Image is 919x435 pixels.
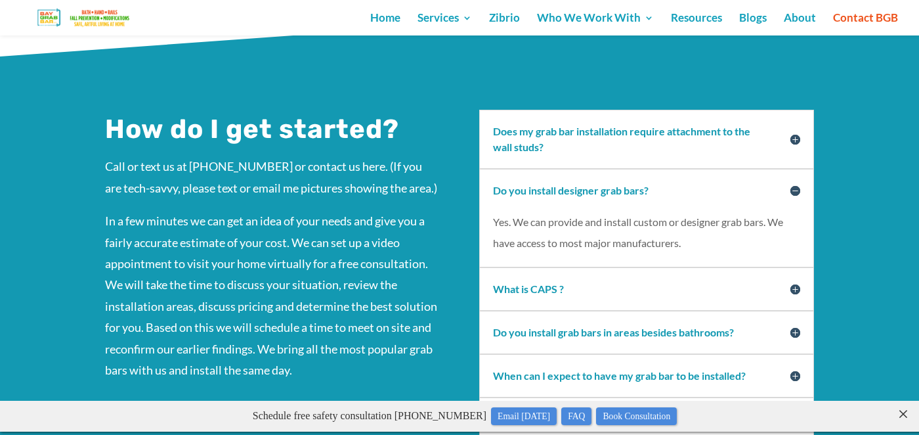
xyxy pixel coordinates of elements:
a: About [784,13,816,35]
close: × [897,3,910,16]
a: Book Consultation [596,7,677,24]
a: Who We Work With [537,13,654,35]
h5: Do you install grab bars in areas besides bathrooms? [493,325,800,340]
p: Call or text us at [PHONE_NUMBER] or contact us here. (If you are tech-savvy, please text or emai... [105,156,440,210]
img: Bay Grab Bar [22,6,147,29]
h2: How do I get started? [105,110,440,156]
a: Home [370,13,400,35]
p: Yes. We can provide and install custom or designer grab bars. We have access to most major manufa... [493,212,800,254]
a: Zibrio [489,13,520,35]
p: In a few minutes we can get an idea of your needs and give you a fairly accurate estimate of your... [105,210,440,380]
a: Email [DATE] [491,7,557,24]
h5: When can I expect to have my grab bar to be installed? [493,368,800,384]
p: Schedule free safety consultation [PHONE_NUMBER] [32,5,898,26]
a: Blogs [739,13,767,35]
a: FAQ [561,7,591,24]
a: Services [417,13,472,35]
h5: Do you install designer grab bars? [493,183,800,198]
a: Contact BGB [833,13,898,35]
h5: Does my grab bar installation require attachment to the wall studs? [493,124,800,155]
a: Resources [671,13,722,35]
h5: What is CAPS ? [493,281,800,297]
